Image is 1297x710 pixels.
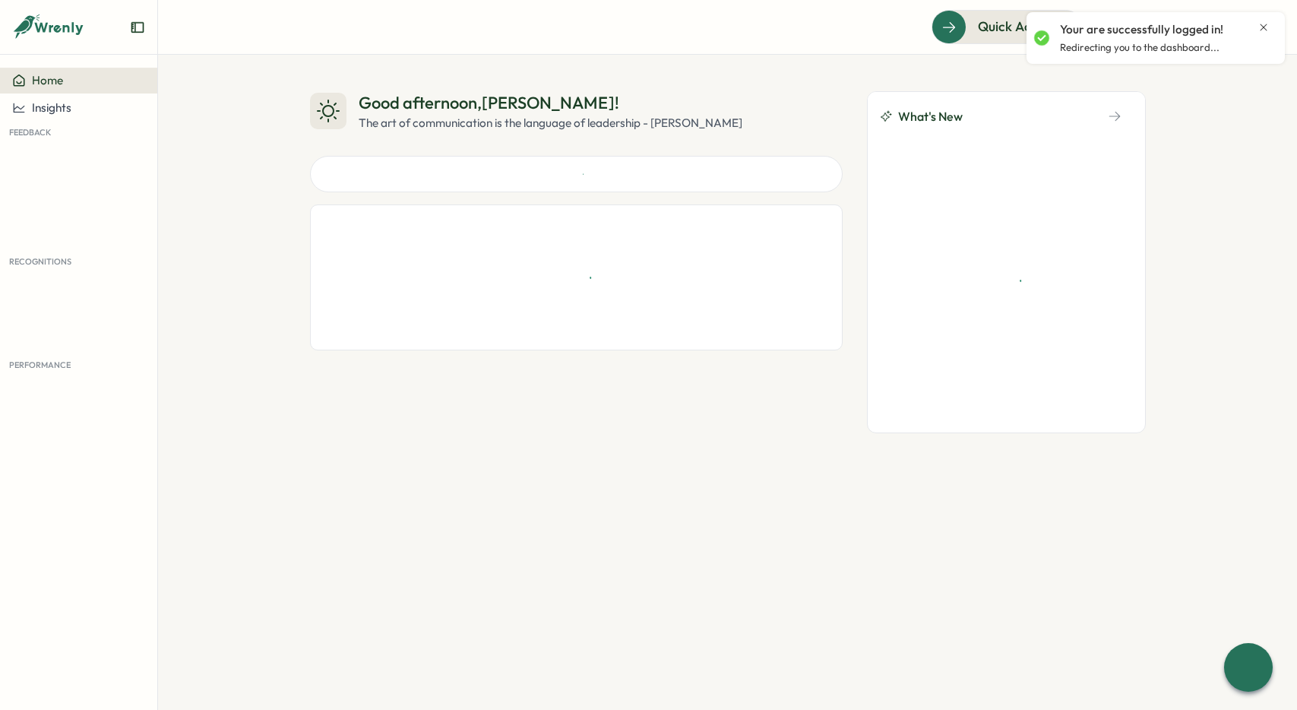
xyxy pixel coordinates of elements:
[130,20,145,35] button: Expand sidebar
[32,73,63,87] span: Home
[32,100,71,115] span: Insights
[1060,21,1223,38] p: Your are successfully logged in!
[898,107,963,126] span: What's New
[978,17,1061,36] span: Quick Actions
[1257,21,1270,33] button: Close notification
[1060,41,1219,55] p: Redirecting you to the dashboard...
[359,115,742,132] div: The art of communication is the language of leadership - [PERSON_NAME]
[359,91,742,115] div: Good afternoon , [PERSON_NAME] !
[932,10,1083,43] button: Quick Actions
